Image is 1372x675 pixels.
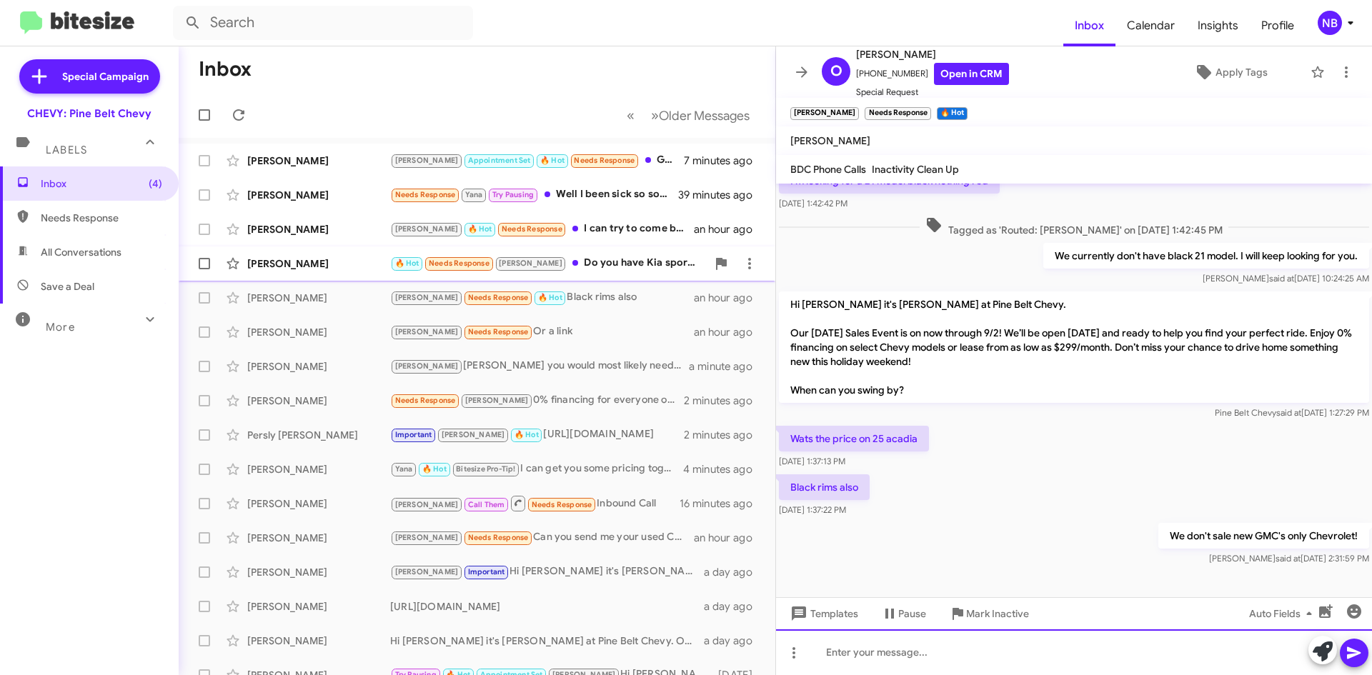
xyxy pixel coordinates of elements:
span: Templates [787,601,858,626]
span: [PERSON_NAME] [395,293,459,302]
span: [PERSON_NAME] [395,224,459,234]
span: [PERSON_NAME] [856,46,1009,63]
div: [PERSON_NAME] [247,496,390,511]
div: I can try to come by this weekend.. [390,221,694,237]
p: Black rims also [779,474,870,500]
span: [PERSON_NAME] [395,567,459,576]
small: Needs Response [865,107,930,120]
span: Inactivity Clean Up [872,163,959,176]
small: 🔥 Hot [937,107,968,120]
a: Special Campaign [19,59,160,94]
span: 🔥 Hot [468,224,492,234]
span: Pine Belt Chevy [DATE] 1:27:29 PM [1215,407,1369,418]
span: More [46,321,75,334]
span: Apply Tags [1216,59,1268,85]
span: [PERSON_NAME] [465,396,529,405]
span: [DATE] 1:37:13 PM [779,456,845,466]
div: I can get you some pricing together are you still looking for a Trax [390,461,683,477]
p: Hi [PERSON_NAME] it's [PERSON_NAME] at Pine Belt Chevy. Our [DATE] Sales Event is on now through ... [779,291,1369,403]
div: Good evening gorgeous [390,152,684,169]
p: We don't sale new GMC's only Chevrolet! [1158,523,1369,549]
span: 🔥 Hot [538,293,562,302]
div: an hour ago [694,291,764,305]
div: Hi [PERSON_NAME] it's [PERSON_NAME] at Pine Belt Chevy. Our [DATE] Sales Event is on now through ... [390,634,704,648]
div: [PERSON_NAME] [247,565,390,579]
span: Appointment Set [468,156,531,165]
button: Mark Inactive [938,601,1040,626]
span: Tagged as 'Routed: [PERSON_NAME]' on [DATE] 1:42:45 PM [920,216,1228,237]
div: a day ago [704,565,764,579]
span: (4) [149,176,162,191]
div: 2 minutes ago [684,428,764,442]
span: Yana [465,190,483,199]
nav: Page navigation example [619,101,758,130]
div: 16 minutes ago [680,496,764,511]
span: Auto Fields [1249,601,1318,626]
span: [DATE] 1:42:42 PM [779,198,847,209]
span: Mark Inactive [966,601,1029,626]
div: Inbound Call [390,494,680,512]
span: [PERSON_NAME] [395,500,459,509]
span: » [651,106,659,124]
span: Needs Response [502,224,562,234]
span: Needs Response [41,211,162,225]
div: [PERSON_NAME] [247,154,390,168]
span: [PERSON_NAME] [499,259,562,268]
button: Pause [870,601,938,626]
div: Persly [PERSON_NAME] [247,428,390,442]
span: [PERSON_NAME] [DATE] 2:31:59 PM [1209,553,1369,564]
div: [PERSON_NAME] [247,394,390,408]
span: Older Messages [659,108,750,124]
div: [URL][DOMAIN_NAME] [390,426,684,443]
div: [PERSON_NAME] [247,291,390,305]
span: Important [395,430,432,439]
span: [PERSON_NAME] [442,430,505,439]
span: Yana [395,464,413,474]
span: Call Them [468,500,505,509]
button: NB [1306,11,1356,35]
span: All Conversations [41,245,121,259]
button: Previous [618,101,643,130]
span: said at [1269,273,1294,284]
span: [PHONE_NUMBER] [856,63,1009,85]
div: [PERSON_NAME] [247,359,390,374]
div: [URL][DOMAIN_NAME] [390,599,704,614]
div: [PERSON_NAME] [247,222,390,236]
h1: Inbox [199,58,252,81]
span: 🔥 Hot [422,464,447,474]
div: [PERSON_NAME] [247,599,390,614]
a: Insights [1186,5,1250,46]
span: Needs Response [532,500,592,509]
a: Calendar [1115,5,1186,46]
div: an hour ago [694,222,764,236]
div: Well I been sick so soon as I can I'll let you know [390,186,678,203]
span: 🔥 Hot [395,259,419,268]
div: 7 minutes ago [684,154,764,168]
div: [PERSON_NAME] [247,462,390,476]
span: Needs Response [429,259,489,268]
span: Inbox [41,176,162,191]
span: [PERSON_NAME] [395,156,459,165]
a: Inbox [1063,5,1115,46]
div: 39 minutes ago [678,188,764,202]
span: Needs Response [468,533,529,542]
button: Auto Fields [1238,601,1329,626]
span: Save a Deal [41,279,94,294]
button: Apply Tags [1157,59,1303,85]
div: NB [1318,11,1342,35]
div: [PERSON_NAME] [247,256,390,271]
input: Search [173,6,473,40]
span: Try Pausing [492,190,534,199]
span: Important [468,567,505,576]
div: Do you have Kia sportage r a Buick envision [390,255,707,271]
span: Needs Response [468,293,529,302]
div: [PERSON_NAME] [247,188,390,202]
div: a day ago [704,634,764,648]
span: [PERSON_NAME] [395,533,459,542]
span: [PERSON_NAME] [395,361,459,371]
div: Hi [PERSON_NAME] it's [PERSON_NAME] at Pine Belt Chevy. Our [DATE] Sales Event is on now through ... [390,564,704,580]
span: [PERSON_NAME] [790,134,870,147]
p: We currently don't have black 21 model. I will keep looking for you. [1043,243,1369,269]
span: Special Campaign [62,69,149,84]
